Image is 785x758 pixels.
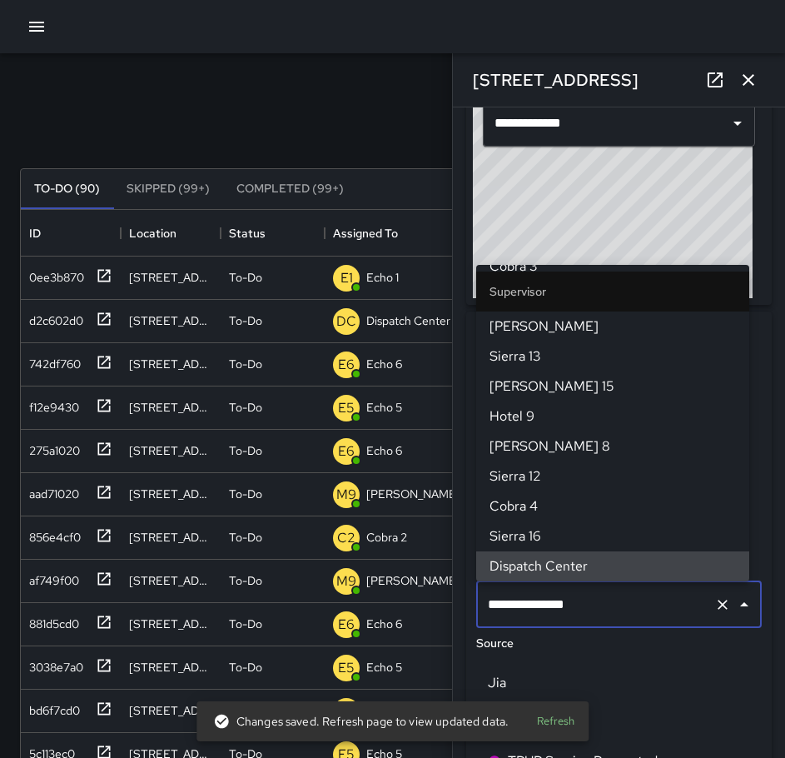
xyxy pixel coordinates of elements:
[366,356,402,372] p: Echo 6
[529,709,582,735] button: Refresh
[338,355,355,375] p: E6
[229,399,262,416] p: To-Do
[229,486,262,502] p: To-Do
[22,262,84,286] div: 0ee3b870
[333,210,398,257] div: Assigned To
[338,441,355,461] p: E6
[489,317,736,337] span: [PERSON_NAME]
[366,486,470,502] p: [PERSON_NAME] 9
[22,522,81,546] div: 856e4cf0
[366,616,402,632] p: Echo 6
[489,347,736,367] span: Sierra 13
[113,169,223,209] button: Skipped (99+)
[213,706,509,736] div: Changes saved. Refresh page to view updated data.
[338,398,355,418] p: E5
[489,406,736,426] span: Hotel 9
[229,572,262,589] p: To-Do
[22,696,80,719] div: bd6f7cd0
[336,485,356,505] p: M9
[29,210,41,257] div: ID
[22,392,79,416] div: f12e9430
[129,210,176,257] div: Location
[129,269,212,286] div: 265 27th Street
[366,572,470,589] p: [PERSON_NAME] 9
[229,356,262,372] p: To-Do
[21,210,121,257] div: ID
[489,436,736,456] span: [PERSON_NAME] 8
[489,257,736,277] span: Cobra 3
[338,658,355,678] p: E5
[336,571,356,591] p: M9
[489,466,736,486] span: Sierra 12
[489,556,736,576] span: Dispatch Center
[476,272,749,312] li: Supervisor
[22,436,80,459] div: 275a1020
[366,659,402,676] p: Echo 5
[22,479,79,502] div: aad71020
[22,566,79,589] div: af749f00
[129,356,212,372] div: 80 Grand Avenue
[366,529,407,546] p: Cobra 2
[489,377,736,396] span: [PERSON_NAME] 15
[366,312,450,329] p: Dispatch Center
[221,210,325,257] div: Status
[337,528,355,548] p: C2
[338,615,355,635] p: E6
[121,210,221,257] div: Location
[229,312,262,329] p: To-Do
[340,268,353,288] p: E1
[489,496,736,516] span: Cobra 4
[229,659,262,676] p: To-Do
[489,526,736,546] span: Sierra 16
[21,169,113,209] button: To-Do (90)
[22,609,79,632] div: 881d5cd0
[22,652,83,676] div: 3038e7a0
[22,349,81,372] div: 742df760
[229,529,262,546] p: To-Do
[129,399,212,416] div: 1780 Telegraph Avenue
[22,306,83,329] div: d2c602d0
[129,529,212,546] div: 824 Franklin Street
[366,442,402,459] p: Echo 6
[366,269,399,286] p: Echo 1
[336,312,356,332] p: DC
[223,169,357,209] button: Completed (99+)
[129,616,212,632] div: 468 8th Street
[325,210,491,257] div: Assigned To
[129,702,212,719] div: 948 Clay Street
[129,312,212,329] div: 2221 Broadway
[229,616,262,632] p: To-Do
[129,442,212,459] div: 440 11th Street
[229,210,266,257] div: Status
[229,442,262,459] p: To-Do
[129,659,212,676] div: 460 8th Street
[129,486,212,502] div: 801 Broadway
[129,572,212,589] div: 491 8th Street
[366,399,402,416] p: Echo 5
[229,269,262,286] p: To-Do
